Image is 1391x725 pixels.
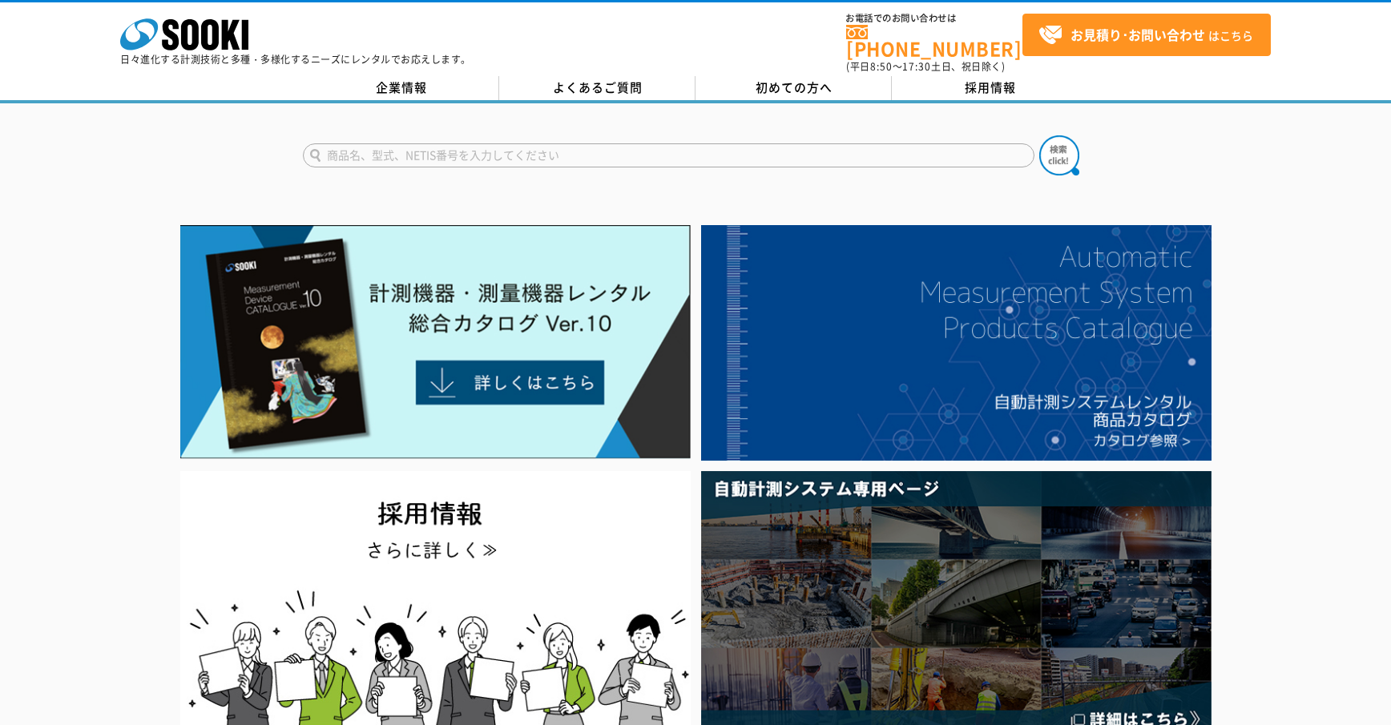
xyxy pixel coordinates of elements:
[695,76,892,100] a: 初めての方へ
[892,76,1088,100] a: 採用情報
[1039,135,1079,175] img: btn_search.png
[1022,14,1271,56] a: お見積り･お問い合わせはこちら
[180,225,691,459] img: Catalog Ver10
[846,14,1022,23] span: お電話でのお問い合わせは
[120,54,471,64] p: 日々進化する計測技術と多種・多様化するニーズにレンタルでお応えします。
[1070,25,1205,44] strong: お見積り･お問い合わせ
[756,79,833,96] span: 初めての方へ
[870,59,893,74] span: 8:50
[303,143,1034,167] input: 商品名、型式、NETIS番号を入力してください
[499,76,695,100] a: よくあるご質問
[846,25,1022,58] a: [PHONE_NUMBER]
[902,59,931,74] span: 17:30
[1038,23,1253,47] span: はこちら
[846,59,1005,74] span: (平日 ～ 土日、祝日除く)
[701,225,1212,461] img: 自動計測システムカタログ
[303,76,499,100] a: 企業情報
